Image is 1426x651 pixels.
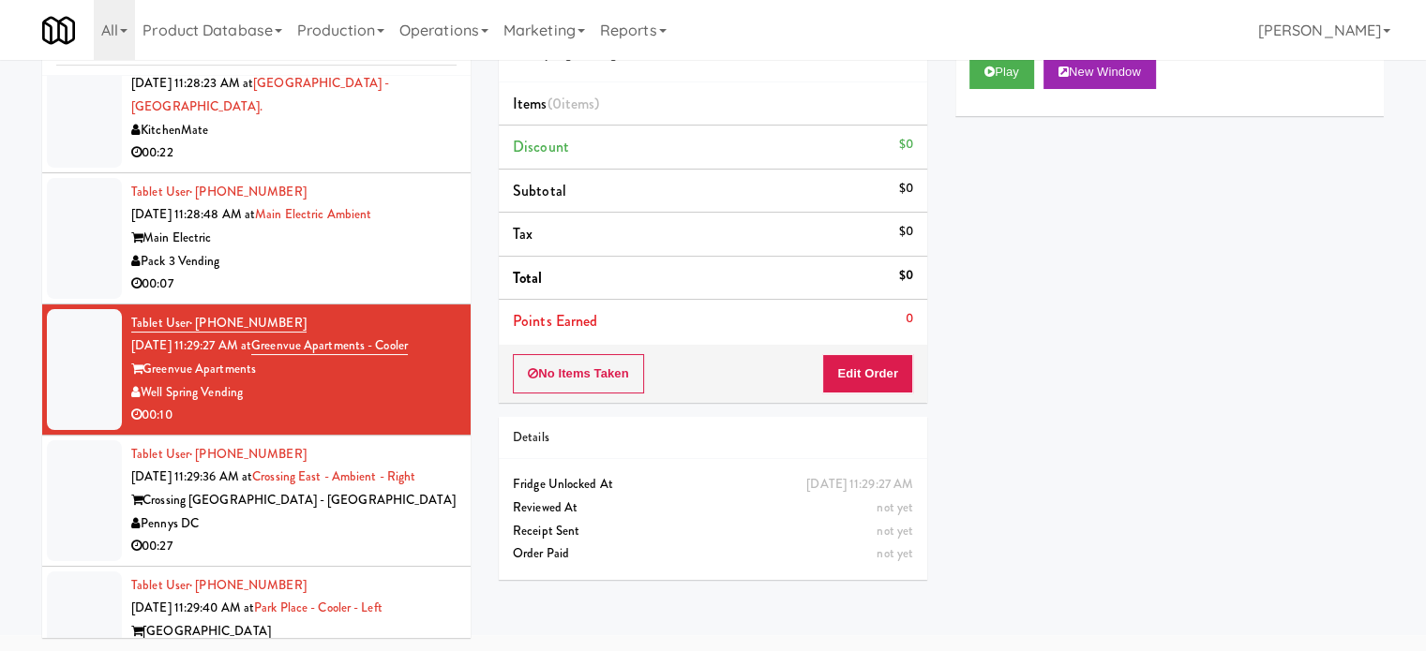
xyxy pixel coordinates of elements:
[131,74,253,92] span: [DATE] 11:28:23 AM at
[42,436,471,567] li: Tablet User· [PHONE_NUMBER][DATE] 11:29:36 AM atCrossing East - Ambient - RightCrossing [GEOGRAPH...
[189,445,307,463] span: · [PHONE_NUMBER]
[189,576,307,594] span: · [PHONE_NUMBER]
[251,336,408,355] a: Greenvue Apartments - Cooler
[131,141,457,165] div: 00:22
[131,358,457,381] div: Greenvue Apartments
[254,599,383,616] a: Park Place - Cooler - Left
[899,177,913,200] div: $0
[131,119,457,142] div: KitchenMate
[131,512,457,536] div: Pennys DC
[255,205,371,223] a: Main Electric Ambient
[131,404,457,427] div: 00:10
[131,445,307,463] a: Tablet User· [PHONE_NUMBER]
[131,183,307,200] a: Tablet User· [PHONE_NUMBER]
[513,136,569,157] span: Discount
[252,467,415,485] a: Crossing East - Ambient - Right
[513,223,533,244] span: Tax
[513,47,913,61] h5: Well Spring Vending
[131,227,457,250] div: Main Electric
[806,473,913,496] div: [DATE] 11:29:27 AM
[513,426,913,450] div: Details
[131,314,307,333] a: Tablet User· [PHONE_NUMBER]
[42,304,471,436] li: Tablet User· [PHONE_NUMBER][DATE] 11:29:27 AM atGreenvue Apartments - CoolerGreenvue ApartmentsWe...
[899,220,913,244] div: $0
[906,307,913,331] div: 0
[877,498,913,516] span: not yet
[969,55,1034,89] button: Play
[513,496,913,520] div: Reviewed At
[562,93,595,114] ng-pluralize: items
[189,183,307,200] span: · [PHONE_NUMBER]
[513,520,913,543] div: Receipt Sent
[131,576,307,594] a: Tablet User· [PHONE_NUMBER]
[131,489,457,512] div: Crossing [GEOGRAPHIC_DATA] - [GEOGRAPHIC_DATA]
[131,250,457,274] div: Pack 3 Vending
[131,205,255,223] span: [DATE] 11:28:48 AM at
[131,535,457,558] div: 00:27
[131,273,457,296] div: 00:07
[131,336,251,354] span: [DATE] 11:29:27 AM at
[513,180,566,201] span: Subtotal
[513,354,644,393] button: No Items Taken
[42,14,75,47] img: Micromart
[877,522,913,540] span: not yet
[1043,55,1156,89] button: New Window
[42,173,471,304] li: Tablet User· [PHONE_NUMBER][DATE] 11:28:48 AM atMain Electric AmbientMain ElectricPack 3 Vending0...
[822,354,913,393] button: Edit Order
[899,133,913,156] div: $0
[548,93,600,114] span: (0 )
[131,381,457,405] div: Well Spring Vending
[899,264,913,288] div: $0
[131,467,252,485] span: [DATE] 11:29:36 AM at
[877,544,913,562] span: not yet
[189,314,307,332] span: · [PHONE_NUMBER]
[131,620,457,644] div: [GEOGRAPHIC_DATA]
[513,93,599,114] span: Items
[513,310,597,332] span: Points Earned
[513,473,913,496] div: Fridge Unlocked At
[131,599,254,616] span: [DATE] 11:29:40 AM at
[42,42,471,173] li: Tablet User· [PHONE_NUMBER][DATE] 11:28:23 AM at[GEOGRAPHIC_DATA] - [GEOGRAPHIC_DATA].KitchenMate...
[513,542,913,566] div: Order Paid
[513,267,543,289] span: Total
